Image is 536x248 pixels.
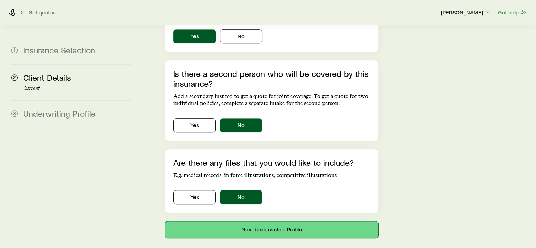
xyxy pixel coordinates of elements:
button: No [220,190,262,204]
p: E.g. medical records, in force illustrations, competitive illustrations [173,172,370,179]
p: Are there any files that you would like to include? [173,158,370,168]
p: [PERSON_NAME] [441,9,492,16]
button: [PERSON_NAME] [440,8,492,17]
span: Client Details [23,72,71,83]
p: Add a secondary insured to get a quote for joint coverage. To get a quote for two individual poli... [173,93,370,107]
button: Next: Underwriting Profile [165,221,378,238]
button: No [220,29,262,43]
p: Current [23,86,131,91]
button: Get quotes [28,9,56,16]
p: Is there a second person who will be covered by this insurance? [173,69,370,89]
span: 3 [11,110,18,117]
button: No [220,118,262,132]
button: Yes [173,118,216,132]
button: Yes [173,190,216,204]
button: Get help [498,8,528,17]
span: 1 [11,47,18,53]
span: 2 [11,74,18,81]
span: Underwriting Profile [23,108,96,119]
button: Yes [173,29,216,43]
span: Insurance Selection [23,45,95,55]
